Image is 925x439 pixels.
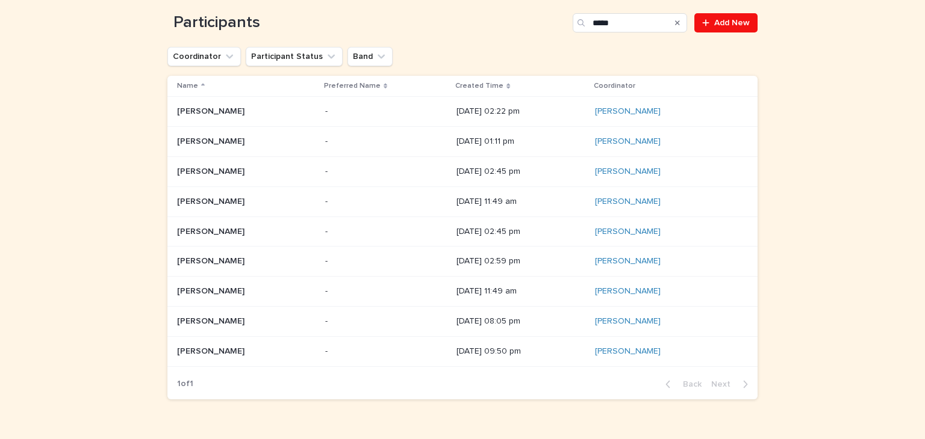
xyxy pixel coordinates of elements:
[325,224,330,237] p: -
[177,164,247,177] p: [PERSON_NAME]
[706,379,758,390] button: Next
[325,194,330,207] p: -
[325,134,330,147] p: -
[325,164,330,177] p: -
[167,186,758,216] tr: [PERSON_NAME][PERSON_NAME] -- [DATE] 11:49 am[PERSON_NAME]
[325,104,330,117] p: -
[177,79,198,93] p: Name
[595,346,661,357] a: [PERSON_NAME]
[456,316,585,327] p: [DATE] 08:05 pm
[595,167,661,177] a: [PERSON_NAME]
[325,314,330,327] p: -
[325,254,330,266] p: -
[573,13,687,32] input: Search
[456,167,585,177] p: [DATE] 02:45 pm
[177,194,247,207] p: [PERSON_NAME]
[595,286,661,296] a: [PERSON_NAME]
[246,47,343,66] button: Participant Status
[595,106,661,117] a: [PERSON_NAME]
[167,277,758,307] tr: [PERSON_NAME][PERSON_NAME] -- [DATE] 11:49 am[PERSON_NAME]
[656,379,706,390] button: Back
[177,224,247,237] p: [PERSON_NAME]
[167,127,758,157] tr: [PERSON_NAME][PERSON_NAME] -- [DATE] 01:11 pm[PERSON_NAME]
[711,380,738,388] span: Next
[456,346,585,357] p: [DATE] 09:50 pm
[595,137,661,147] a: [PERSON_NAME]
[456,137,585,147] p: [DATE] 01:11 pm
[177,314,247,327] p: [PERSON_NAME]
[595,197,661,207] a: [PERSON_NAME]
[167,47,241,66] button: Coordinator
[167,369,203,399] p: 1 of 1
[456,197,585,207] p: [DATE] 11:49 am
[177,104,247,117] p: [PERSON_NAME]
[676,380,702,388] span: Back
[167,306,758,336] tr: [PERSON_NAME][PERSON_NAME] -- [DATE] 08:05 pm[PERSON_NAME]
[595,256,661,266] a: [PERSON_NAME]
[177,344,247,357] p: [PERSON_NAME]
[167,97,758,127] tr: [PERSON_NAME][PERSON_NAME] -- [DATE] 02:22 pm[PERSON_NAME]
[456,286,585,296] p: [DATE] 11:49 am
[167,216,758,247] tr: [PERSON_NAME][PERSON_NAME] -- [DATE] 02:45 pm[PERSON_NAME]
[177,134,247,147] p: [PERSON_NAME]
[167,13,568,32] h1: Participants
[325,284,330,296] p: -
[694,13,758,32] a: Add New
[714,19,750,27] span: Add New
[595,227,661,237] a: [PERSON_NAME]
[167,247,758,277] tr: [PERSON_NAME][PERSON_NAME] -- [DATE] 02:59 pm[PERSON_NAME]
[177,254,247,266] p: [PERSON_NAME]
[167,156,758,186] tr: [PERSON_NAME][PERSON_NAME] -- [DATE] 02:45 pm[PERSON_NAME]
[456,106,585,117] p: [DATE] 02:22 pm
[456,227,585,237] p: [DATE] 02:45 pm
[455,79,503,93] p: Created Time
[177,284,247,296] p: [PERSON_NAME]
[324,79,381,93] p: Preferred Name
[347,47,393,66] button: Band
[595,316,661,327] a: [PERSON_NAME]
[456,256,585,266] p: [DATE] 02:59 pm
[594,79,635,93] p: Coordinator
[167,336,758,366] tr: [PERSON_NAME][PERSON_NAME] -- [DATE] 09:50 pm[PERSON_NAME]
[325,344,330,357] p: -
